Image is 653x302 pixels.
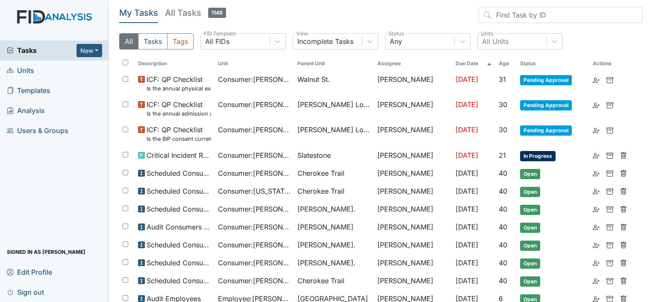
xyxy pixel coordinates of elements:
[218,222,291,232] span: Consumer : [PERSON_NAME]
[7,104,45,117] span: Analysis
[147,125,211,143] span: ICF: QP Checklist Is the BIP consent current? (document the date, BIP number in the comment section)
[520,276,540,287] span: Open
[297,258,356,268] span: [PERSON_NAME].
[520,75,572,85] span: Pending Approval
[606,150,613,160] a: Archive
[374,96,452,121] td: [PERSON_NAME]
[606,258,613,268] a: Archive
[520,100,572,110] span: Pending Approval
[138,33,168,49] button: Tasks
[297,204,356,214] span: [PERSON_NAME].
[218,74,291,84] span: Consumer : [PERSON_NAME]
[147,74,211,93] span: ICF: QP Checklist Is the annual physical exam current? (document the date in the comment section)
[520,125,572,136] span: Pending Approval
[147,168,211,178] span: Scheduled Consumer Chart Review
[606,240,613,250] a: Archive
[147,204,211,214] span: Scheduled Consumer Chart Review
[297,74,330,84] span: Walnut St.
[620,240,627,250] a: Delete
[297,168,344,178] span: Cherokee Trail
[297,222,353,232] span: [PERSON_NAME]
[205,36,229,46] div: All FIDs
[123,60,128,65] input: Toggle All Rows Selected
[218,186,291,196] span: Consumer : [US_STATE][PERSON_NAME]
[456,75,478,84] span: [DATE]
[606,125,613,135] a: Archive
[7,285,44,299] span: Sign out
[456,241,478,249] span: [DATE]
[499,276,507,285] span: 40
[218,99,291,110] span: Consumer : [PERSON_NAME], Shekeyra
[147,150,211,160] span: Critical Incident Report
[297,186,344,196] span: Cherokee Trail
[218,168,291,178] span: Consumer : [PERSON_NAME]
[620,150,627,160] a: Delete
[147,110,211,118] small: Is the annual admission agreement current? (document the date in the comment section)
[374,236,452,254] td: [PERSON_NAME]
[7,124,68,137] span: Users & Groups
[119,33,194,49] div: Type filter
[456,205,478,213] span: [DATE]
[520,187,540,197] span: Open
[297,36,353,46] div: Incomplete Tasks
[456,125,478,134] span: [DATE]
[374,147,452,165] td: [PERSON_NAME]
[374,183,452,200] td: [PERSON_NAME]
[218,240,291,250] span: Consumer : [PERSON_NAME]
[479,7,643,23] input: Find Task by ID
[147,276,211,286] span: Scheduled Consumer Chart Review
[374,71,452,96] td: [PERSON_NAME]
[374,121,452,146] td: [PERSON_NAME]
[499,205,507,213] span: 40
[520,169,540,179] span: Open
[119,7,158,19] h5: My Tasks
[218,258,291,268] span: Consumer : [PERSON_NAME]
[606,168,613,178] a: Archive
[167,33,194,49] button: Tags
[456,276,478,285] span: [DATE]
[215,56,294,71] th: Toggle SortBy
[218,125,291,135] span: Consumer : [PERSON_NAME], Shekeyra
[456,258,478,267] span: [DATE]
[7,84,50,97] span: Templates
[499,100,507,109] span: 30
[606,276,613,286] a: Archive
[456,151,478,160] span: [DATE]
[620,168,627,178] a: Delete
[218,276,291,286] span: Consumer : [PERSON_NAME]
[606,186,613,196] a: Archive
[520,258,540,269] span: Open
[297,125,371,135] span: [PERSON_NAME] Loop
[456,223,478,231] span: [DATE]
[374,218,452,236] td: [PERSON_NAME]
[499,258,507,267] span: 40
[606,222,613,232] a: Archive
[297,276,344,286] span: Cherokee Trail
[374,165,452,183] td: [PERSON_NAME]
[589,56,632,71] th: Actions
[135,56,215,71] th: Toggle SortBy
[620,204,627,214] a: Delete
[374,254,452,272] td: [PERSON_NAME]
[482,36,509,46] div: All Units
[499,75,506,84] span: 31
[495,56,517,71] th: Toggle SortBy
[620,186,627,196] a: Delete
[499,125,507,134] span: 30
[147,222,211,232] span: Audit Consumers Charts
[165,7,226,19] h5: All Tasks
[147,258,211,268] span: Scheduled Consumer Chart Review
[606,74,613,84] a: Archive
[147,135,211,143] small: Is the BIP consent current? (document the date, BIP number in the comment section)
[374,200,452,218] td: [PERSON_NAME]
[499,151,506,160] span: 21
[620,258,627,268] a: Delete
[456,169,478,177] span: [DATE]
[218,150,291,160] span: Consumer : [PERSON_NAME]
[76,44,102,57] button: New
[499,169,507,177] span: 40
[520,223,540,233] span: Open
[499,241,507,249] span: 40
[147,240,211,250] span: Scheduled Consumer Chart Review
[294,56,374,71] th: Toggle SortBy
